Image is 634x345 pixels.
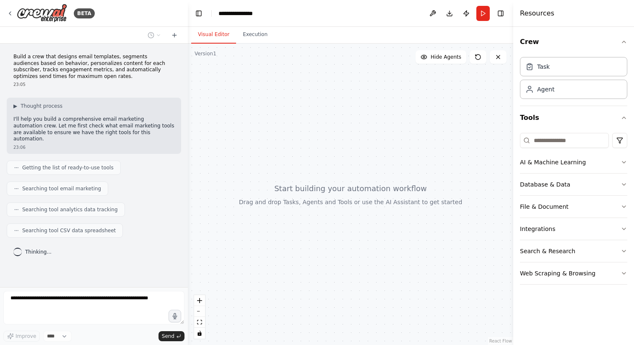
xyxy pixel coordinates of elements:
[22,185,101,192] span: Searching tool email marketing
[13,103,62,109] button: ▶Thought process
[194,295,205,339] div: React Flow controls
[520,174,627,195] button: Database & Data
[193,8,205,19] button: Hide left sidebar
[22,227,116,234] span: Searching tool CSV data spreadsheet
[13,81,174,88] div: 23:05
[520,196,627,218] button: File & Document
[25,249,52,255] span: Thinking...
[416,50,466,64] button: Hide Agents
[520,30,627,54] button: Crew
[169,310,181,322] button: Click to speak your automation idea
[13,144,174,150] div: 23:06
[3,331,40,342] button: Improve
[144,30,164,40] button: Switch to previous chat
[13,103,17,109] span: ▶
[194,306,205,317] button: zoom out
[194,295,205,306] button: zoom in
[22,206,118,213] span: Searching tool analytics data tracking
[158,331,184,341] button: Send
[520,240,627,262] button: Search & Research
[520,262,627,284] button: Web Scraping & Browsing
[489,339,512,343] a: React Flow attribution
[537,62,550,71] div: Task
[520,218,627,240] button: Integrations
[162,333,174,340] span: Send
[520,151,627,173] button: AI & Machine Learning
[520,130,627,291] div: Tools
[16,333,36,340] span: Improve
[13,54,174,80] p: Build a crew that designs email templates, segments audiences based on behavior, personalizes con...
[195,50,216,57] div: Version 1
[537,85,554,93] div: Agent
[194,328,205,339] button: toggle interactivity
[520,106,627,130] button: Tools
[194,317,205,328] button: fit view
[17,4,67,23] img: Logo
[168,30,181,40] button: Start a new chat
[22,164,114,171] span: Getting the list of ready-to-use tools
[13,116,174,142] p: I'll help you build a comprehensive email marketing automation crew. Let me first check what emai...
[431,54,461,60] span: Hide Agents
[218,9,262,18] nav: breadcrumb
[21,103,62,109] span: Thought process
[236,26,274,44] button: Execution
[74,8,95,18] div: BETA
[191,26,236,44] button: Visual Editor
[520,8,554,18] h4: Resources
[495,8,507,19] button: Hide right sidebar
[520,54,627,106] div: Crew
